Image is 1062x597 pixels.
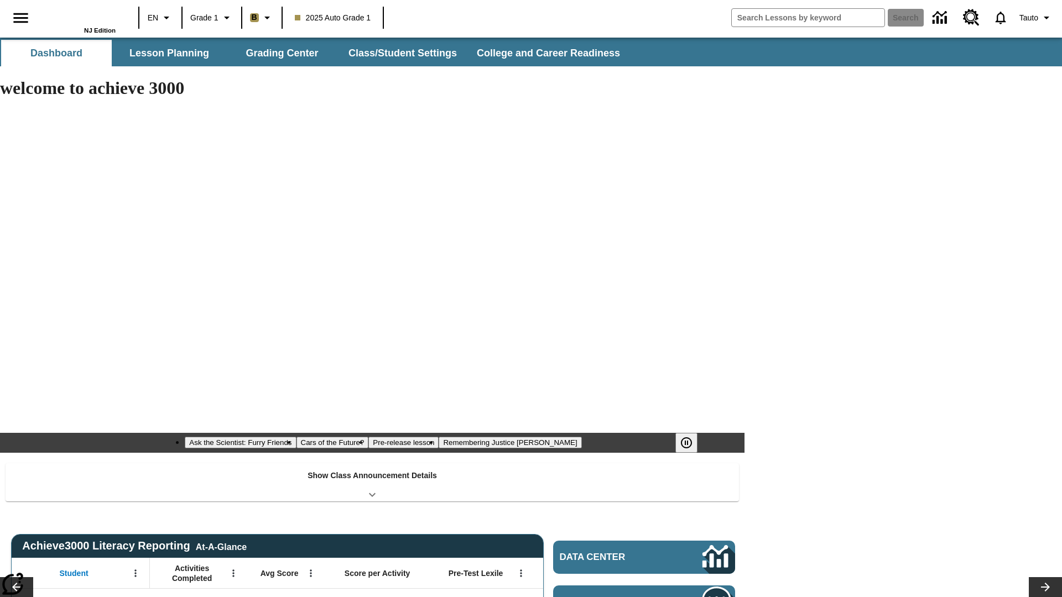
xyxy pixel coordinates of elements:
span: Tauto [1019,12,1038,24]
button: Open side menu [4,2,37,34]
a: Home [44,5,116,27]
button: Slide 2 Cars of the Future? [296,437,369,448]
a: Notifications [986,3,1015,32]
span: NJ Edition [84,27,116,34]
button: Open Menu [225,565,242,582]
a: Resource Center, Will open in new tab [956,3,986,33]
button: Boost Class color is light brown. Change class color [246,8,278,28]
span: Grade 1 [190,12,218,24]
div: Pause [675,433,709,453]
span: B [252,11,257,24]
button: Slide 3 Pre-release lesson [368,437,439,448]
button: Dashboard [1,40,112,66]
button: Class/Student Settings [340,40,466,66]
button: Open Menu [513,565,529,582]
button: Grading Center [227,40,337,66]
div: Show Class Announcement Details [6,463,739,501]
button: Open Menu [127,565,144,582]
button: Lesson Planning [114,40,225,66]
span: Activities Completed [155,563,228,583]
span: Avg Score [261,568,299,578]
span: Data Center [560,552,664,563]
button: Slide 1 Ask the Scientist: Furry Friends [185,437,296,448]
button: Open Menu [303,565,319,582]
a: Data Center [926,3,956,33]
span: Score per Activity [345,568,410,578]
span: Student [60,568,88,578]
button: Language: EN, Select a language [143,8,178,28]
button: Pause [675,433,697,453]
button: Profile/Settings [1015,8,1058,28]
span: 2025 Auto Grade 1 [295,12,371,24]
button: Slide 4 Remembering Justice O'Connor [439,437,581,448]
p: Show Class Announcement Details [308,470,437,481]
button: College and Career Readiness [468,40,629,66]
a: Data Center [553,541,735,574]
div: At-A-Glance [196,540,247,552]
button: Grade: Grade 1, Select a grade [186,8,238,28]
div: Home [44,4,116,34]
input: search field [732,9,884,27]
button: Lesson carousel, Next [1029,577,1062,597]
span: Pre-Test Lexile [449,568,503,578]
span: EN [148,12,158,24]
span: Achieve3000 Literacy Reporting [22,540,247,552]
